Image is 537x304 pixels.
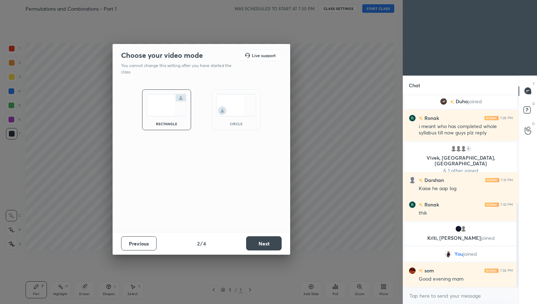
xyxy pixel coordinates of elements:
[419,178,423,182] img: no-rating-badge.077c3623.svg
[423,114,439,122] h6: Ronak
[403,76,426,95] p: Chat
[500,202,513,206] div: 7:32 PM
[455,145,462,152] img: default.png
[403,95,519,287] div: grid
[500,268,513,272] div: 7:34 PM
[485,178,499,182] img: iconic-light.a09c19a4.png
[455,225,462,232] img: 3
[460,145,467,152] img: default.png
[246,236,282,250] button: Next
[419,123,513,137] div: i meant who has completed whole syllabus till now guys plz reply
[409,235,512,241] p: Kriti, [PERSON_NAME]
[200,240,202,247] h4: /
[484,116,499,120] img: iconic-light.a09c19a4.png
[197,240,200,247] h4: 2
[423,201,439,208] h6: Ronak
[468,99,482,104] span: joined
[419,185,513,192] div: Kaise he aap log
[419,116,423,120] img: no-rating-badge.077c3623.svg
[532,121,535,126] p: G
[121,236,157,250] button: Previous
[450,145,457,152] img: default.png
[152,122,181,126] div: rectangle
[409,176,416,183] img: default.png
[440,98,447,105] img: 84ba7c0683af49828611ada7d6165783.jpg
[419,203,423,207] img: no-rating-badge.077c3623.svg
[121,62,236,75] p: You cannot change this setting after you have started the class
[455,251,463,257] span: You
[481,234,495,241] span: joined
[419,269,423,273] img: no-rating-badge.077c3623.svg
[147,94,186,116] img: normalScreenIcon.ae25ed63.svg
[409,155,512,166] p: Vivek, [GEOGRAPHIC_DATA], [GEOGRAPHIC_DATA]
[409,114,416,121] img: 3
[456,99,468,104] span: Duha
[533,81,535,87] p: T
[203,240,206,247] h4: 4
[501,178,513,182] div: 7:31 PM
[500,116,513,120] div: 7:28 PM
[532,101,535,106] p: D
[485,202,499,206] img: iconic-light.a09c19a4.png
[465,145,472,152] div: 1
[419,276,513,283] div: Good evening mam
[409,201,416,208] img: 3
[450,100,454,104] img: no-rating-badge.077c3623.svg
[409,168,512,173] p: & 1 other joined
[121,51,203,60] h2: Choose your video mode
[419,210,513,217] div: thik
[423,176,444,184] h6: Darshan
[445,250,452,258] img: 35c4734365c64526bb4c9966d08b652c.jpg
[216,94,256,116] img: circleScreenIcon.acc0effb.svg
[463,251,477,257] span: joined
[222,122,250,126] div: circle
[423,267,434,274] h6: som
[409,267,416,274] img: ee1066797c1b4cb0b161379ce5a6ddb9.jpg
[252,53,276,57] h5: Live support
[484,268,499,272] img: iconic-light.a09c19a4.png
[460,225,467,232] img: default.png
